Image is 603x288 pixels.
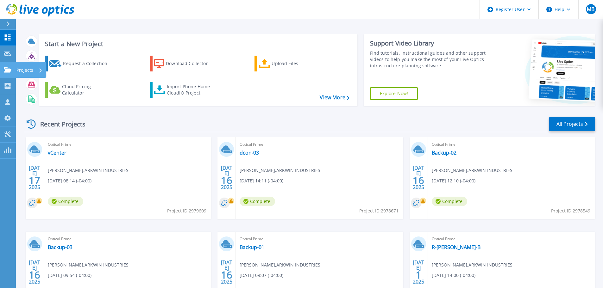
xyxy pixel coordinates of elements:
[29,272,40,278] span: 16
[45,56,116,71] a: Request a Collection
[48,244,72,250] a: Backup-03
[45,82,116,98] a: Cloud Pricing Calculator
[16,62,33,78] p: Projects
[48,177,91,184] span: [DATE] 08:14 (-04:00)
[150,56,220,71] a: Download Collector
[549,117,595,131] a: All Projects
[432,150,456,156] a: Backup-02
[48,261,129,268] span: [PERSON_NAME] , ARKWIN INDUSTRIES
[272,57,322,70] div: Upload Files
[240,236,399,242] span: Optical Prime
[167,83,216,96] div: Import Phone Home CloudIQ Project
[413,178,424,183] span: 16
[416,272,421,278] span: 1
[48,150,66,156] a: vCenter
[320,95,349,101] a: View More
[432,177,475,184] span: [DATE] 12:10 (-04:00)
[240,150,259,156] a: dcon-03
[432,272,475,279] span: [DATE] 14:00 (-04:00)
[432,141,591,148] span: Optical Prime
[254,56,325,71] a: Upload Files
[167,207,206,214] span: Project ID: 2979609
[48,197,83,206] span: Complete
[412,260,424,284] div: [DATE] 2025
[240,167,320,174] span: [PERSON_NAME] , ARKWIN INDUSTRIES
[28,260,41,284] div: [DATE] 2025
[432,236,591,242] span: Optical Prime
[240,141,399,148] span: Optical Prime
[240,177,283,184] span: [DATE] 14:11 (-04:00)
[166,57,217,70] div: Download Collector
[62,83,113,96] div: Cloud Pricing Calculator
[240,244,264,250] a: Backup-01
[221,260,233,284] div: [DATE] 2025
[359,207,399,214] span: Project ID: 2978671
[432,197,467,206] span: Complete
[221,272,232,278] span: 16
[412,166,424,189] div: [DATE] 2025
[432,167,512,174] span: [PERSON_NAME] , ARKWIN INDUSTRIES
[240,272,283,279] span: [DATE] 09:07 (-04:00)
[221,178,232,183] span: 16
[28,166,41,189] div: [DATE] 2025
[48,236,207,242] span: Optical Prime
[551,207,590,214] span: Project ID: 2978549
[48,272,91,279] span: [DATE] 09:54 (-04:00)
[587,7,594,12] span: MB
[29,178,40,183] span: 17
[24,116,94,132] div: Recent Projects
[63,57,114,70] div: Request a Collection
[240,261,320,268] span: [PERSON_NAME] , ARKWIN INDUSTRIES
[370,87,418,100] a: Explore Now!
[432,261,512,268] span: [PERSON_NAME] , ARKWIN INDUSTRIES
[370,50,488,69] div: Find tutorials, instructional guides and other support videos to help you make the most of your L...
[45,40,349,47] h3: Start a New Project
[432,244,481,250] a: R-[PERSON_NAME]-B
[240,197,275,206] span: Complete
[48,141,207,148] span: Optical Prime
[221,166,233,189] div: [DATE] 2025
[48,167,129,174] span: [PERSON_NAME] , ARKWIN INDUSTRIES
[370,39,488,47] div: Support Video Library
